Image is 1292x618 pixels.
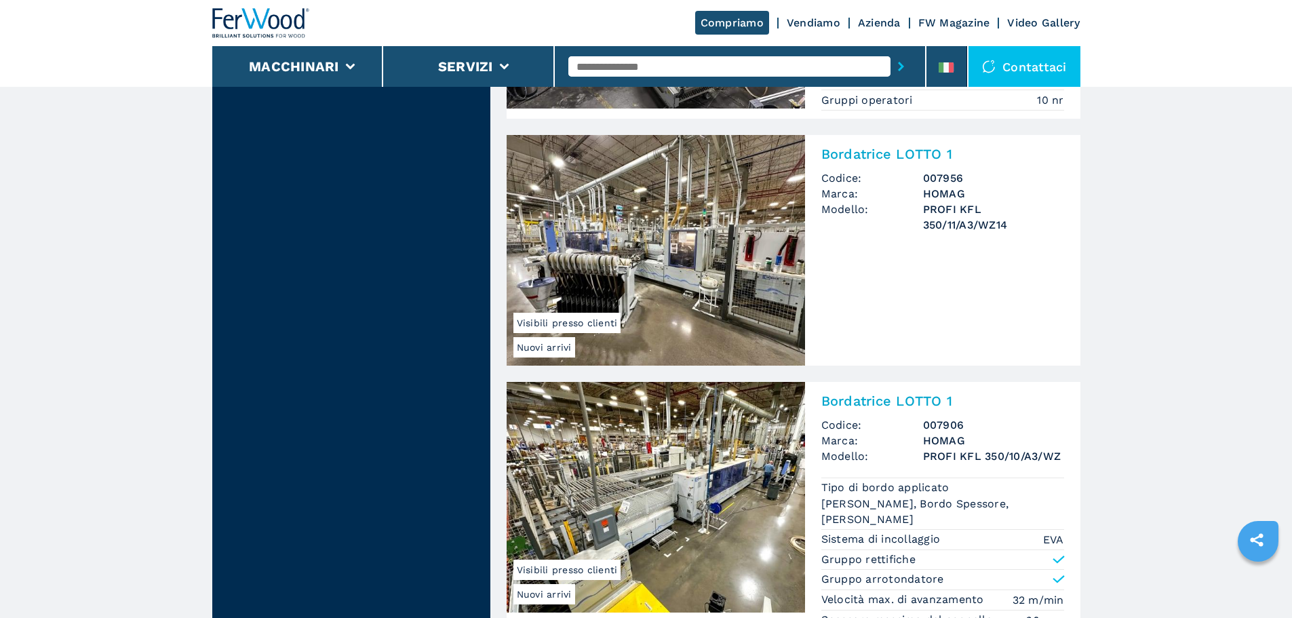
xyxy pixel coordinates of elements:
[923,170,1064,186] h3: 007956
[513,584,575,604] span: Nuovi arrivi
[821,146,1064,162] h2: Bordatrice LOTTO 1
[968,46,1080,87] div: Contattaci
[1037,92,1063,108] em: 10 nr
[982,60,996,73] img: Contattaci
[821,393,1064,409] h2: Bordatrice LOTTO 1
[513,560,621,580] span: Visibili presso clienti
[821,170,923,186] span: Codice:
[821,480,953,495] p: Tipo di bordo applicato
[507,135,805,366] img: Bordatrice LOTTO 1 HOMAG PROFI KFL 350/11/A3/WZ14
[249,58,339,75] button: Macchinari
[821,572,944,587] p: Gruppo arrotondatore
[1043,532,1064,547] em: EVA
[923,186,1064,201] h3: HOMAG
[1007,16,1080,29] a: Video Gallery
[821,417,923,433] span: Codice:
[918,16,990,29] a: FW Magazine
[1013,592,1064,608] em: 32 m/min
[507,382,805,613] img: Bordatrice LOTTO 1 HOMAG PROFI KFL 350/10/A3/WZ
[1240,523,1274,557] a: sharethis
[858,16,901,29] a: Azienda
[923,201,1064,233] h3: PROFI KFL 350/11/A3/WZ14
[821,93,916,108] p: Gruppi operatori
[821,592,987,607] p: Velocità max. di avanzamento
[821,532,944,547] p: Sistema di incollaggio
[923,417,1064,433] h3: 007906
[695,11,769,35] a: Compriamo
[438,58,493,75] button: Servizi
[821,496,1064,527] em: [PERSON_NAME], Bordo Spessore, [PERSON_NAME]
[821,186,923,201] span: Marca:
[1234,557,1282,608] iframe: Chat
[923,448,1064,464] h3: PROFI KFL 350/10/A3/WZ
[890,51,912,82] button: submit-button
[513,337,575,358] span: Nuovi arrivi
[212,8,310,38] img: Ferwood
[821,552,916,567] p: Gruppo rettifiche
[821,448,923,464] span: Modello:
[507,135,1080,366] a: Bordatrice LOTTO 1 HOMAG PROFI KFL 350/11/A3/WZ14Nuovi arriviVisibili presso clientiBordatrice LO...
[821,433,923,448] span: Marca:
[513,313,621,333] span: Visibili presso clienti
[923,433,1064,448] h3: HOMAG
[821,201,923,233] span: Modello:
[787,16,840,29] a: Vendiamo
